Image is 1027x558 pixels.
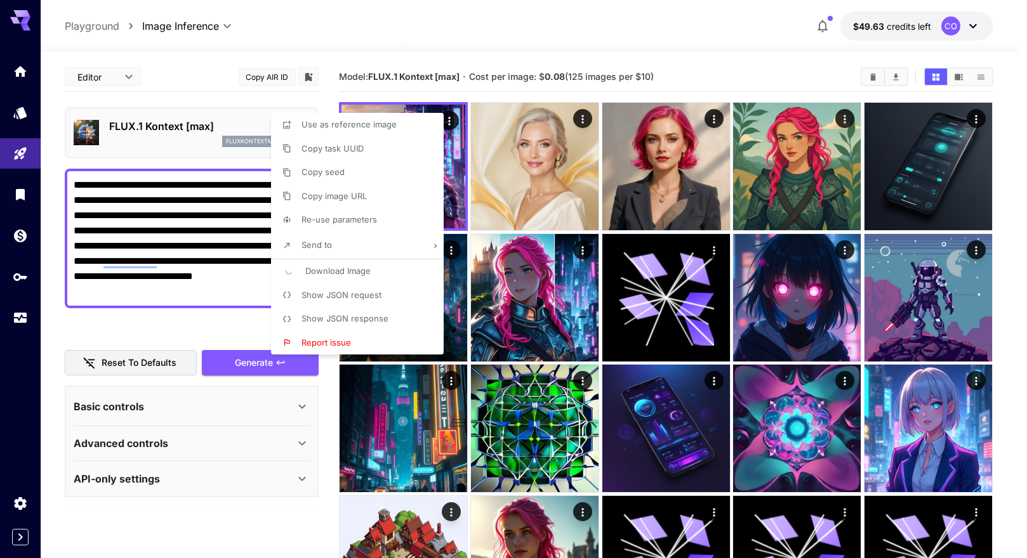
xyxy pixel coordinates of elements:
span: Copy task UUID [301,143,364,153]
span: Show JSON request [301,290,381,300]
span: Report issue [301,337,351,347]
span: Copy image URL [301,191,367,201]
span: Re-use parameters [301,214,377,224]
span: Download Image [305,266,371,276]
span: Use as reference image [301,119,397,129]
span: Copy seed [301,167,345,177]
span: Send to [301,240,332,250]
span: Show JSON response [301,313,388,323]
